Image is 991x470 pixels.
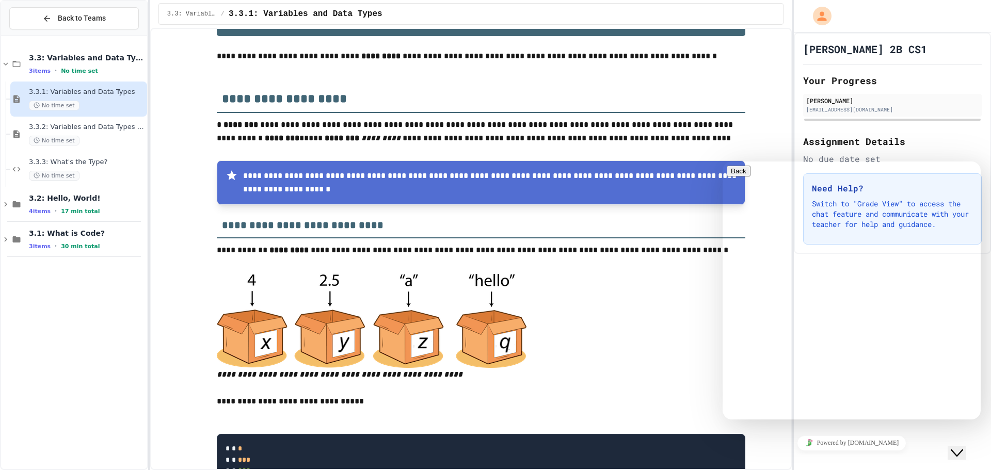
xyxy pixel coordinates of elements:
[61,243,100,250] span: 30 min total
[806,106,979,114] div: [EMAIL_ADDRESS][DOMAIN_NAME]
[802,4,834,28] div: My Account
[29,53,145,62] span: 3.3: Variables and Data Types
[803,42,927,56] h1: [PERSON_NAME] 2B CS1
[29,171,79,181] span: No time set
[55,67,57,75] span: •
[55,207,57,215] span: •
[29,243,51,250] span: 3 items
[61,68,98,74] span: No time set
[229,8,382,20] span: 3.3.1: Variables and Data Types
[221,10,225,18] span: /
[29,229,145,238] span: 3.1: What is Code?
[723,431,981,455] iframe: chat widget
[29,101,79,110] span: No time set
[29,158,145,167] span: 3.3.3: What's the Type?
[61,208,100,215] span: 17 min total
[806,96,979,105] div: [PERSON_NAME]
[723,161,981,419] iframe: chat widget
[803,153,982,165] div: No due date set
[803,73,982,88] h2: Your Progress
[29,123,145,132] span: 3.3.2: Variables and Data Types - Review
[9,7,139,29] button: Back to Teams
[29,208,51,215] span: 4 items
[803,134,982,149] h2: Assignment Details
[55,242,57,250] span: •
[29,193,145,203] span: 3.2: Hello, World!
[29,88,145,96] span: 3.3.1: Variables and Data Types
[948,429,981,460] iframe: chat widget
[29,68,51,74] span: 3 items
[29,136,79,145] span: No time set
[167,10,217,18] span: 3.3: Variables and Data Types
[58,13,106,24] span: Back to Teams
